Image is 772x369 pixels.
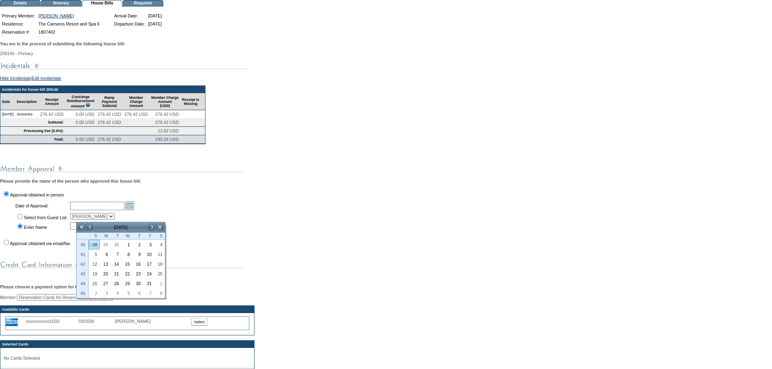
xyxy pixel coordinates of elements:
a: 24 [143,269,154,278]
td: Description [15,93,38,110]
th: Thursday [132,232,143,240]
a: 10 [143,250,154,259]
a: 28 [111,279,121,288]
td: Friday, October 17, 2025 [143,259,154,269]
label: Select from Guest List: [24,215,68,220]
a: 19 [89,269,99,278]
td: Saturday, November 01, 2025 [154,279,165,288]
td: Incidentals for house bill 259146 [0,86,205,93]
td: Tuesday, November 04, 2025 [111,288,122,298]
td: Member Charge Amount [123,93,150,110]
td: [DATE] [94,223,148,232]
span: 0.00 USD [76,120,94,125]
a: 15 [122,260,132,269]
div: xxxxxxxxxxx1003 [26,319,79,324]
span: 0.00 USD [76,112,94,117]
td: Friday, November 07, 2025 [143,288,154,298]
span: 276.42 USD [155,112,179,117]
td: Thursday, October 02, 2025 [132,240,143,250]
td: Departure Date: [113,20,146,28]
a: Open the calendar popup. [125,201,134,210]
td: Saturday, November 08, 2025 [154,288,165,298]
td: Receipt Amount [38,93,65,110]
a: 30 [111,240,121,249]
td: Date of Approval: [15,200,68,211]
td: Reservation #: [1,28,36,36]
a: 6 [133,289,143,298]
th: 45 [77,288,89,298]
a: 3 [100,289,110,298]
a: 1 [122,240,132,249]
td: Total: [0,135,65,144]
span: 276.42 USD [155,120,179,125]
a: 17 [143,260,154,269]
a: 5 [122,289,132,298]
span: 290.24 USD [155,137,179,142]
td: Wednesday, October 01, 2025 [122,240,133,250]
img: questionMark_lightBlue.gif [86,103,90,107]
a: 9 [133,250,143,259]
a: 25 [154,269,165,278]
a: 7 [111,250,121,259]
td: Concierge Reimbursement Amount [65,93,96,110]
span: 276.42 USD [98,120,121,125]
td: Saturday, October 11, 2025 [154,250,165,259]
a: 20 [100,269,110,278]
td: Wednesday, November 05, 2025 [122,288,133,298]
td: Residence: [1,20,36,28]
td: Sunday, October 19, 2025 [89,269,100,279]
td: Saturday, October 18, 2025 [154,259,165,269]
a: Edit Incidentals [32,76,61,81]
td: Receipt Is Missing [180,93,201,110]
span: 276.42 USD [98,112,121,117]
a: 18 [154,260,165,269]
a: 23 [133,269,143,278]
td: Friday, October 10, 2025 [143,250,154,259]
p: No Cards Selected [4,356,251,360]
td: Tuesday, October 21, 2025 [111,269,122,279]
td: Thursday, October 16, 2025 [132,259,143,269]
th: 40 [77,240,89,250]
td: [DATE] [147,12,163,19]
td: Saturday, October 04, 2025 [154,240,165,250]
th: Wednesday [122,232,133,240]
a: 5 [89,250,99,259]
a: 21 [111,269,121,278]
td: Thursday, October 23, 2025 [132,269,143,279]
a: [PERSON_NAME] [38,13,74,18]
label: Approval obtained via email/fax [10,241,70,246]
td: Groceries [15,110,38,118]
a: 3 [143,240,154,249]
div: 03/2030 [79,319,115,324]
td: Tuesday, October 07, 2025 [111,250,122,259]
td: Friday, October 03, 2025 [143,240,154,250]
a: 7 [143,289,154,298]
div: [PERSON_NAME] [115,319,156,324]
a: 26 [89,279,99,288]
th: Saturday [154,232,165,240]
span: 0.00 USD [76,137,94,142]
td: Wednesday, October 22, 2025 [122,269,133,279]
td: Monday, November 03, 2025 [100,288,111,298]
th: Monday [100,232,111,240]
a: 28 [89,240,99,249]
td: Date [0,93,15,110]
td: Subtotal: [0,118,65,127]
td: Tuesday, September 30, 2025 [111,240,122,250]
td: Selected Cards [0,341,254,348]
th: Sunday [89,232,100,240]
a: 16 [133,260,143,269]
a: 8 [154,289,165,298]
td: Wednesday, October 29, 2025 [122,279,133,288]
a: 27 [100,279,110,288]
td: Sunday, October 26, 2025 [89,279,100,288]
td: Monday, October 06, 2025 [100,250,111,259]
a: > [148,223,156,231]
img: icon_cc_amex.gif [6,318,18,326]
td: Monday, October 27, 2025 [100,279,111,288]
span: 13.82 USD [158,128,179,133]
input: Select [191,318,207,326]
span: 276.42 USD [40,112,64,117]
a: 12 [89,260,99,269]
td: Friday, October 31, 2025 [143,279,154,288]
